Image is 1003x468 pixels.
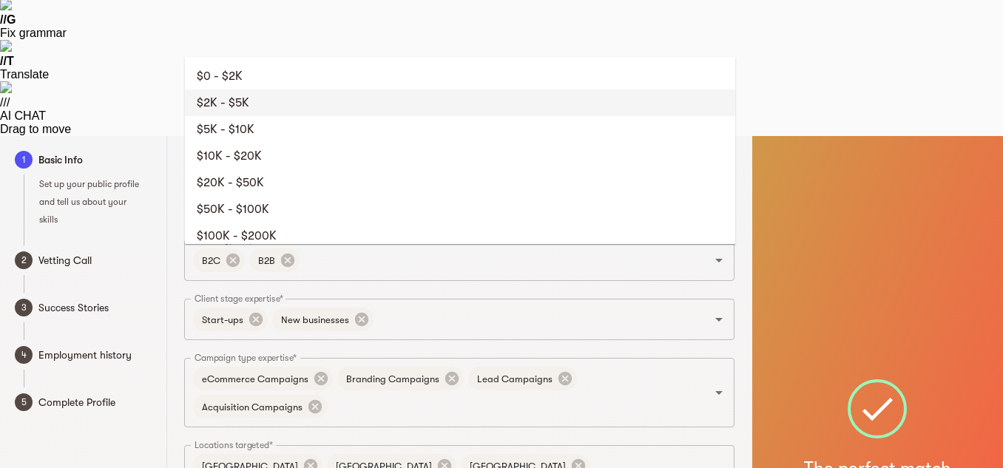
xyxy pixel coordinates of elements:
[193,313,252,327] span: Start-ups
[337,372,448,386] span: Branding Campaigns
[193,248,245,272] div: B2C
[38,299,152,316] span: Success Stories
[272,313,358,327] span: New businesses
[38,251,152,269] span: Vetting Call
[185,169,735,196] li: $20K - $50K
[468,367,577,390] div: Lead Campaigns
[193,400,311,414] span: Acquisition Campaigns
[249,248,300,272] div: B2B
[39,179,139,225] span: Set up your public profile and tell us about your skills
[193,308,268,331] div: Start-ups
[193,254,229,268] span: B2C
[38,151,152,169] span: Basic Info
[21,350,27,360] text: 4
[249,254,284,268] span: B2B
[38,346,152,364] span: Employment history
[709,382,729,403] button: Open
[21,302,27,313] text: 3
[709,250,729,271] button: Open
[193,367,333,390] div: eCommerce Campaigns
[185,143,735,169] li: $10K - $20K
[185,223,735,249] li: $100K - $200K
[468,372,561,386] span: Lead Campaigns
[185,196,735,223] li: $50K - $100K
[272,308,374,331] div: New businesses
[21,397,27,407] text: 5
[337,367,464,390] div: Branding Campaigns
[709,309,729,330] button: Open
[38,393,152,411] span: Complete Profile
[21,255,27,265] text: 2
[193,372,317,386] span: eCommerce Campaigns
[193,395,327,418] div: Acquisition Campaigns
[22,155,26,165] text: 1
